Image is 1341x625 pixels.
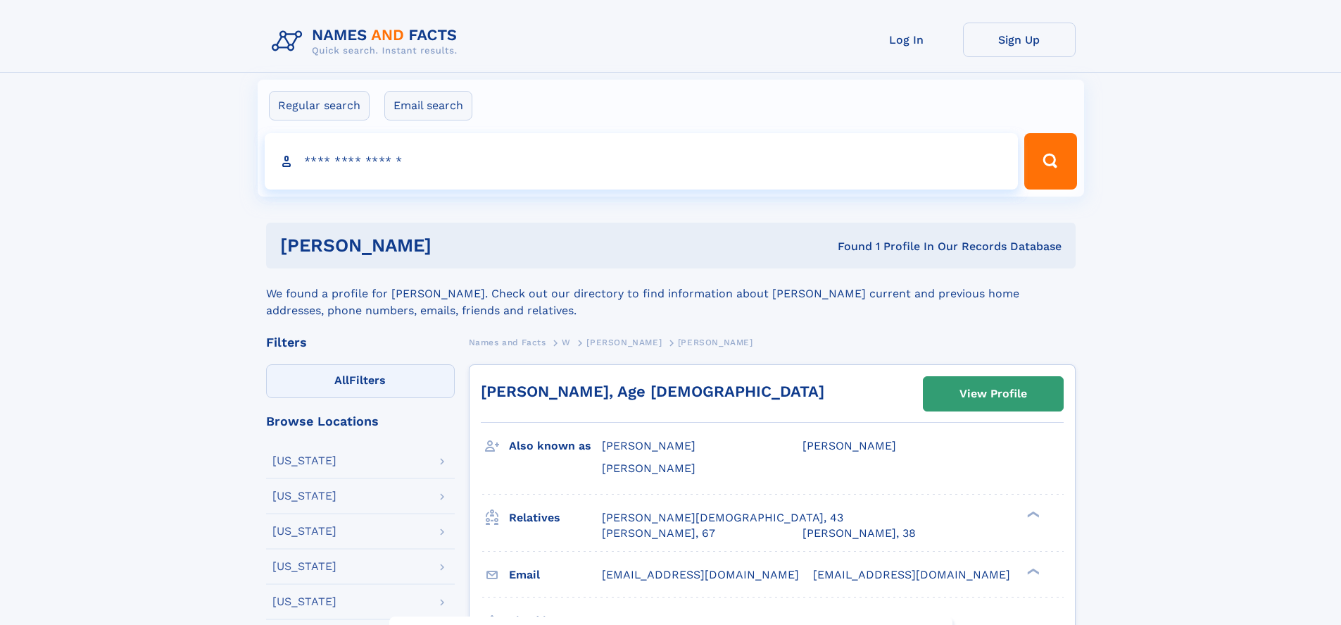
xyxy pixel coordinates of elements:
label: Email search [384,91,472,120]
span: [EMAIL_ADDRESS][DOMAIN_NAME] [602,568,799,581]
a: [PERSON_NAME], Age [DEMOGRAPHIC_DATA] [481,383,824,400]
div: [US_STATE] [272,455,336,466]
h3: Relatives [509,506,602,530]
a: Log In [850,23,963,57]
div: [US_STATE] [272,490,336,502]
a: Names and Facts [469,333,546,351]
span: W [562,338,571,347]
div: We found a profile for [PERSON_NAME]. Check out our directory to find information about [PERSON_N... [266,268,1076,319]
div: Filters [266,336,455,349]
a: [PERSON_NAME], 38 [802,526,916,541]
button: Search Button [1024,133,1076,190]
h3: Email [509,563,602,587]
div: ❯ [1024,567,1040,576]
div: [US_STATE] [272,561,336,572]
img: Logo Names and Facts [266,23,469,61]
span: [PERSON_NAME] [586,338,662,347]
label: Filters [266,364,455,398]
div: [US_STATE] [272,526,336,537]
a: [PERSON_NAME][DEMOGRAPHIC_DATA], 43 [602,510,843,526]
a: [PERSON_NAME], 67 [602,526,715,541]
span: All [334,373,349,387]
div: View Profile [959,378,1027,410]
div: Browse Locations [266,415,455,428]
span: [PERSON_NAME] [602,462,695,475]
a: W [562,333,571,351]
h1: [PERSON_NAME] [280,237,635,254]
div: [US_STATE] [272,596,336,607]
span: [EMAIL_ADDRESS][DOMAIN_NAME] [813,568,1010,581]
label: Regular search [269,91,370,120]
div: ❯ [1024,509,1040,519]
span: [PERSON_NAME] [602,439,695,452]
input: search input [265,133,1019,190]
span: [PERSON_NAME] [678,338,753,347]
a: [PERSON_NAME] [586,333,662,351]
span: [PERSON_NAME] [802,439,896,452]
a: Sign Up [963,23,1076,57]
h3: Also known as [509,434,602,458]
div: Found 1 Profile In Our Records Database [634,239,1062,254]
a: View Profile [924,377,1063,411]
